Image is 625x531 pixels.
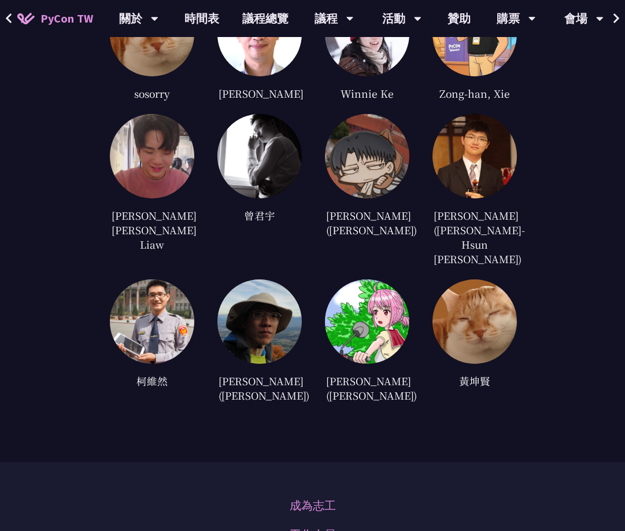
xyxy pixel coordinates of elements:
img: 82d23fd0d510ffd9e682b2efc95fb9e0.jpg [217,114,302,198]
img: 16744c180418750eaf2695dae6de9abb.jpg [325,114,409,198]
div: [PERSON_NAME] ([PERSON_NAME]) [217,373,302,404]
div: [PERSON_NAME]([PERSON_NAME]-Hsun [PERSON_NAME]) [432,207,517,268]
a: 成為志工 [290,497,336,514]
div: 曾君宇 [217,207,302,224]
div: 黃坤賢 [432,373,517,390]
img: default.0dba411.jpg [432,279,517,364]
div: sosorry [110,85,194,102]
div: 柯維然 [110,373,194,390]
img: 33cae1ec12c9fa3a44a108271202f9f1.jpg [217,279,302,364]
img: Home icon of PyCon TW 2025 [17,13,35,24]
img: c22c2e10e811a593462dda8c54eb193e.jpg [110,114,194,198]
div: Winnie Ke [325,85,409,102]
div: [PERSON_NAME][PERSON_NAME] Liaw [110,207,194,253]
img: 556a545ec8e13308227429fdb6de85d1.jpg [110,279,194,364]
div: [PERSON_NAME]([PERSON_NAME]) [325,373,409,404]
a: PyCon TW [6,4,105,33]
div: [PERSON_NAME] ([PERSON_NAME]) [325,207,409,239]
img: 761e049ec1edd5d40c9073b5ed8731ef.jpg [325,279,409,364]
div: Zong-han, Xie [432,85,517,102]
img: a9d086477deb5ee7d1da43ccc7d68f28.jpg [432,114,517,198]
span: PyCon TW [40,10,93,27]
div: [PERSON_NAME] [217,85,302,102]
